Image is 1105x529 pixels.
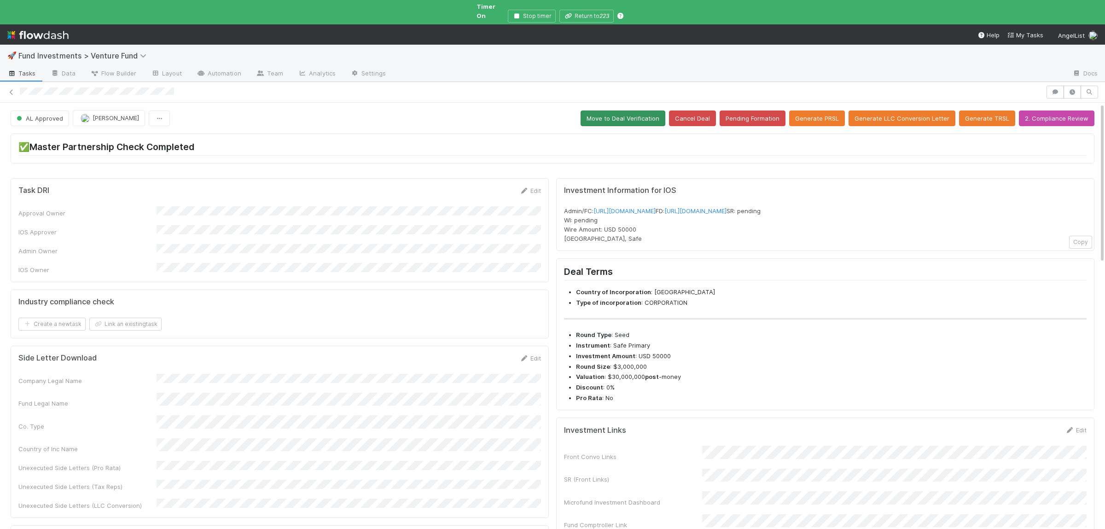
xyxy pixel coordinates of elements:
h5: Industry compliance check [18,297,114,307]
a: Edit [1065,426,1087,434]
h5: Investment Links [564,426,626,435]
a: [URL][DOMAIN_NAME] [664,207,727,215]
div: IOS Approver [18,227,157,237]
a: My Tasks [1007,30,1043,40]
h2: Deal Terms [564,266,1087,280]
h5: Side Letter Download [18,354,97,363]
span: Tasks [7,69,36,78]
div: SR (Front Links) [564,475,702,484]
a: Docs [1065,67,1105,81]
strong: post [645,373,659,380]
strong: Country of Incorporation [576,288,651,296]
span: 🚀 [7,52,17,59]
span: Timer On [477,3,495,19]
div: Approval Owner [18,209,157,218]
button: [PERSON_NAME] [73,110,145,126]
div: Front Convo Links [564,452,702,461]
button: Generate LLC Conversion Letter [849,110,955,126]
li: : Seed [576,331,1087,340]
button: Copy [1069,236,1092,249]
a: Layout [144,67,189,81]
span: Flow Builder [90,69,136,78]
div: Microfund Investment Dashboard [564,498,702,507]
li: : No [576,394,1087,403]
span: Admin/FC: FD: SR: pending WI: pending Wire Amount: USD 50000 [GEOGRAPHIC_DATA], Safe [564,207,761,242]
li: : 0% [576,383,1087,392]
li: : Safe Primary [576,341,1087,350]
div: Unexecuted Side Letters (LLC Conversion) [18,501,157,510]
li: : CORPORATION [576,298,1087,308]
div: Fund Legal Name [18,399,157,408]
span: AngelList [1058,32,1085,39]
h2: ✅Master Partnership Check Completed [18,141,1087,156]
div: Admin Owner [18,246,157,256]
i: 223 [599,12,610,19]
div: Unexecuted Side Letters (Pro Rata) [18,463,157,472]
button: Pending Formation [720,110,785,126]
a: Automation [189,67,249,81]
strong: Discount [576,384,603,391]
div: IOS Owner [18,265,157,274]
li: : $3,000,000 [576,362,1087,372]
a: Data [43,67,83,81]
div: Country of Inc Name [18,444,157,453]
button: Link an existingtask [89,318,162,331]
strong: Pro Rata [576,394,602,401]
button: Generate TRSL [959,110,1015,126]
button: Stop timer [508,10,556,23]
span: My Tasks [1007,31,1043,39]
strong: Instrument [576,342,610,349]
button: Create a newtask [18,318,86,331]
strong: Round Size [576,363,610,370]
button: Cancel Deal [669,110,716,126]
a: Analytics [291,67,343,81]
a: [URL][DOMAIN_NAME] [593,207,656,215]
div: Unexecuted Side Letters (Tax Reps) [18,482,157,491]
span: AL Approved [15,115,63,122]
a: Edit [519,355,541,362]
div: Company Legal Name [18,376,157,385]
button: 2. Compliance Review [1019,110,1094,126]
a: Settings [343,67,393,81]
div: Help [977,30,1000,40]
strong: Valuation [576,373,605,380]
strong: Type of incorporation [576,299,641,306]
a: Edit [519,187,541,194]
a: Team [249,67,291,81]
li: : $30,000,000 -money [576,372,1087,382]
strong: Round Type [576,331,611,338]
span: Fund Investments > Venture Fund [18,51,151,60]
button: Move to Deal Verification [581,110,665,126]
div: Co. Type [18,422,157,431]
button: Generate PRSL [789,110,845,126]
h5: Task DRI [18,186,49,195]
span: Timer On [477,2,504,20]
h5: Investment Information for IOS [564,186,1087,195]
strong: Investment Amount [576,352,635,360]
a: Flow Builder [83,67,144,81]
li: : USD 50000 [576,352,1087,361]
li: : [GEOGRAPHIC_DATA] [576,288,1087,297]
img: avatar_55b415e2-df6a-4422-95b4-4512075a58f2.png [1088,31,1098,40]
img: logo-inverted-e16ddd16eac7371096b0.svg [7,27,69,43]
button: Return to223 [559,10,614,23]
button: AL Approved [11,110,69,126]
span: [PERSON_NAME] [93,114,139,122]
img: avatar_60e5bba5-e4c9-4ca2-8b5c-d649d5645218.png [81,114,90,123]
